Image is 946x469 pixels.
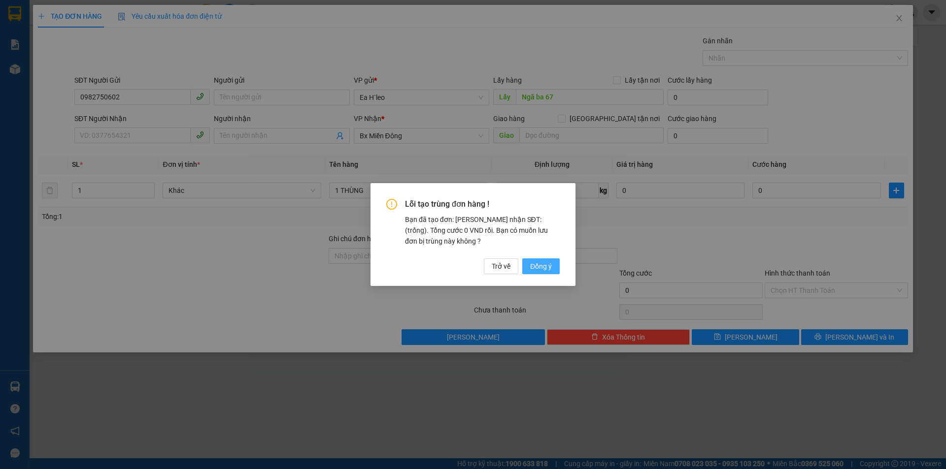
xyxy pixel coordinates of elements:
[386,199,397,210] span: exclamation-circle
[522,258,560,274] button: Đồng ý
[405,214,560,247] div: Bạn đã tạo đơn: [PERSON_NAME] nhận SĐT: (trống). Tổng cước 0 VND rồi. Bạn có muốn lưu đơn bị trùn...
[492,261,510,272] span: Trở về
[405,199,560,210] span: Lỗi tạo trùng đơn hàng !
[530,261,552,272] span: Đồng ý
[484,258,518,274] button: Trở về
